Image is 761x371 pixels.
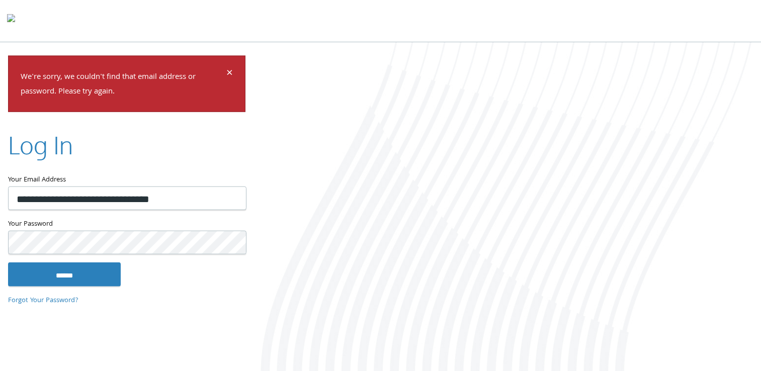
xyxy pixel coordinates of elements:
[21,70,225,100] p: We're sorry, we couldn't find that email address or password. Please try again.
[226,64,233,84] span: ×
[8,128,73,161] h2: Log In
[7,11,15,31] img: todyl-logo-dark.svg
[226,68,233,80] button: Dismiss alert
[8,295,78,306] a: Forgot Your Password?
[8,218,245,230] label: Your Password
